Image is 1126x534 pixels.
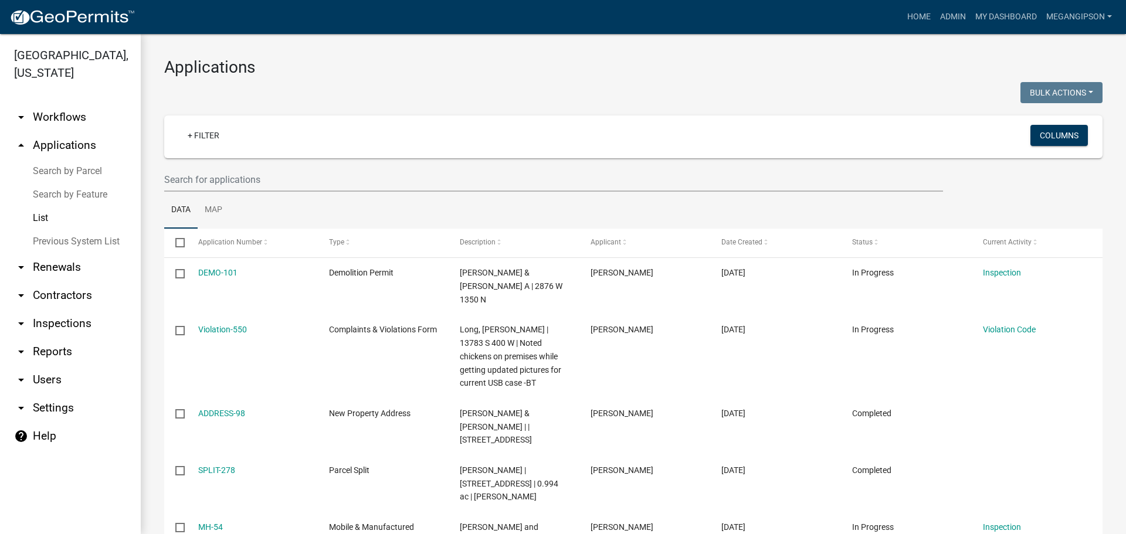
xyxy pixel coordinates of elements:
span: Description [460,238,496,246]
a: Violation Code [983,325,1036,334]
a: + Filter [178,125,229,146]
span: 08/18/2025 [721,325,745,334]
span: Conrad Warder [591,409,653,418]
span: In Progress [852,268,894,277]
a: Inspection [983,268,1021,277]
a: Map [198,192,229,229]
a: SPLIT-278 [198,465,235,475]
i: help [14,429,28,443]
datatable-header-cell: Date Created [710,229,841,257]
input: Search for applications [164,168,943,192]
i: arrow_drop_down [14,317,28,331]
span: Demolition Permit [329,268,394,277]
a: DEMO-101 [198,268,238,277]
a: Inspection [983,522,1021,532]
button: Columns [1030,125,1088,146]
a: Data [164,192,198,229]
span: Briggs, Donald R & Tammera A | 2876 W 1350 N [460,268,562,304]
span: Chad [591,465,653,475]
h3: Applications [164,57,1103,77]
i: arrow_drop_down [14,373,28,387]
span: 08/18/2025 [721,465,745,475]
a: MH-54 [198,522,223,532]
datatable-header-cell: Description [449,229,579,257]
span: Application Number [198,238,262,246]
span: New Property Address [329,409,411,418]
a: megangipson [1042,6,1117,28]
span: Type [329,238,344,246]
span: 08/18/2025 [721,268,745,277]
span: 08/18/2025 [721,409,745,418]
datatable-header-cell: Current Activity [972,229,1103,257]
span: Brooklyn Thomas [591,325,653,334]
span: Current Activity [983,238,1032,246]
span: In Progress [852,325,894,334]
span: Donald E. Willson | 4156 W 1100 S | Deer Creek | 0.994 ac | Chad Sutton [460,465,558,502]
datatable-header-cell: Type [317,229,448,257]
i: arrow_drop_down [14,401,28,415]
span: Conrad Warder [591,522,653,532]
span: Completed [852,409,891,418]
datatable-header-cell: Select [164,229,186,257]
i: arrow_drop_down [14,345,28,359]
i: arrow_drop_down [14,260,28,274]
datatable-header-cell: Status [841,229,972,257]
a: Home [903,6,935,28]
a: ADDRESS-98 [198,409,245,418]
span: Date Created [721,238,762,246]
span: 08/18/2025 [721,522,745,532]
span: Parcel Split [329,465,369,475]
a: Violation-550 [198,325,247,334]
span: Completed [852,465,891,475]
span: Long, James J Miller | 13783 S 400 W | Noted chickens on premises while getting updated pictures ... [460,325,561,387]
span: Complaints & Violations Form [329,325,437,334]
datatable-header-cell: Application Number [186,229,317,257]
a: My Dashboard [971,6,1042,28]
i: arrow_drop_down [14,110,28,124]
span: Status [852,238,873,246]
a: Admin [935,6,971,28]
i: arrow_drop_up [14,138,28,152]
button: Bulk Actions [1020,82,1103,103]
span: Don Briggs [591,268,653,277]
i: arrow_drop_down [14,288,28,302]
datatable-header-cell: Applicant [579,229,710,257]
span: Applicant [591,238,621,246]
span: In Progress [852,522,894,532]
span: James & Sarah Gaddy | | 1906 N 300 E, Peru, IN 46970 [460,409,532,445]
